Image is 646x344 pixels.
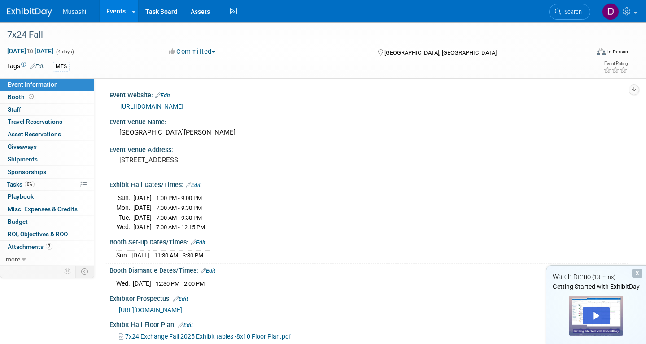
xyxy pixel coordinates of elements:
[8,231,68,238] span: ROI, Objectives & ROO
[597,48,606,55] img: Format-Inperson.png
[8,131,61,138] span: Asset Reservations
[7,8,52,17] img: ExhibitDay
[8,205,78,213] span: Misc. Expenses & Credits
[55,49,74,55] span: (4 days)
[133,279,151,288] td: [DATE]
[592,274,615,280] span: (13 mins)
[632,269,642,278] div: Dismiss
[0,128,94,140] a: Asset Reservations
[583,307,610,324] div: Play
[0,216,94,228] a: Budget
[0,253,94,266] a: more
[156,280,205,287] span: 12:30 PM - 2:00 PM
[8,218,28,225] span: Budget
[0,179,94,191] a: Tasks0%
[8,81,58,88] span: Event Information
[0,203,94,215] a: Misc. Expenses & Credits
[155,92,170,99] a: Edit
[602,3,619,20] img: Daniel Agar
[156,224,205,231] span: 7:00 AM - 12:15 PM
[8,143,37,150] span: Giveaways
[7,47,54,55] span: [DATE] [DATE]
[191,239,205,246] a: Edit
[25,181,35,187] span: 0%
[109,88,628,100] div: Event Website:
[109,264,628,275] div: Booth Dismantle Dates/Times:
[536,47,628,60] div: Event Format
[133,203,152,213] td: [DATE]
[0,78,94,91] a: Event Information
[109,292,628,304] div: Exhibitor Prospectus:
[201,268,215,274] a: Edit
[546,272,646,282] div: Watch Demo
[7,61,45,72] td: Tags
[8,118,62,125] span: Travel Reservations
[8,156,38,163] span: Shipments
[8,243,52,250] span: Attachments
[119,306,182,314] a: [URL][DOMAIN_NAME]
[116,222,133,232] td: Wed.
[0,166,94,178] a: Sponsorships
[116,213,133,222] td: Tue.
[7,181,35,188] span: Tasks
[6,256,20,263] span: more
[607,48,628,55] div: In-Person
[0,104,94,116] a: Staff
[154,252,203,259] span: 11:30 AM - 3:30 PM
[119,156,316,164] pre: [STREET_ADDRESS]
[27,93,35,100] span: Booth not reserved yet
[8,193,34,200] span: Playbook
[384,49,497,56] span: [GEOGRAPHIC_DATA], [GEOGRAPHIC_DATA]
[4,27,575,43] div: 7x24 Fall
[173,296,188,302] a: Edit
[0,91,94,103] a: Booth
[8,106,21,113] span: Staff
[561,9,582,15] span: Search
[0,116,94,128] a: Travel Reservations
[116,203,133,213] td: Mon.
[60,266,76,277] td: Personalize Event Tab Strip
[131,251,150,260] td: [DATE]
[109,115,628,126] div: Event Venue Name:
[116,279,133,288] td: Wed.
[26,48,35,55] span: to
[0,191,94,203] a: Playbook
[125,333,291,340] span: 7x24 Exchange Fall 2025 Exhibit tables -8x10 Floor Plan.pdf
[156,195,202,201] span: 1:00 PM - 9:00 PM
[0,141,94,153] a: Giveaways
[178,322,193,328] a: Edit
[156,205,202,211] span: 7:00 AM - 9:30 PM
[63,8,86,15] span: Musashi
[186,182,201,188] a: Edit
[0,241,94,253] a: Attachments7
[549,4,590,20] a: Search
[133,213,152,222] td: [DATE]
[0,228,94,240] a: ROI, Objectives & ROO
[116,251,131,260] td: Sun.
[53,62,70,71] div: MES
[109,318,628,330] div: Exhibit Hall Floor Plan:
[119,333,291,340] a: 7x24 Exchange Fall 2025 Exhibit tables -8x10 Floor Plan.pdf
[0,153,94,165] a: Shipments
[8,93,35,100] span: Booth
[116,193,133,203] td: Sun.
[109,178,628,190] div: Exhibit Hall Dates/Times:
[546,282,646,291] div: Getting Started with ExhibitDay
[30,63,45,70] a: Edit
[166,47,219,57] button: Committed
[46,243,52,250] span: 7
[109,143,628,154] div: Event Venue Address:
[133,193,152,203] td: [DATE]
[603,61,628,66] div: Event Rating
[76,266,94,277] td: Toggle Event Tabs
[120,103,183,110] a: [URL][DOMAIN_NAME]
[156,214,202,221] span: 7:00 AM - 9:30 PM
[8,168,46,175] span: Sponsorships
[133,222,152,232] td: [DATE]
[109,235,628,247] div: Booth Set-up Dates/Times:
[116,126,621,139] div: [GEOGRAPHIC_DATA][PERSON_NAME]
